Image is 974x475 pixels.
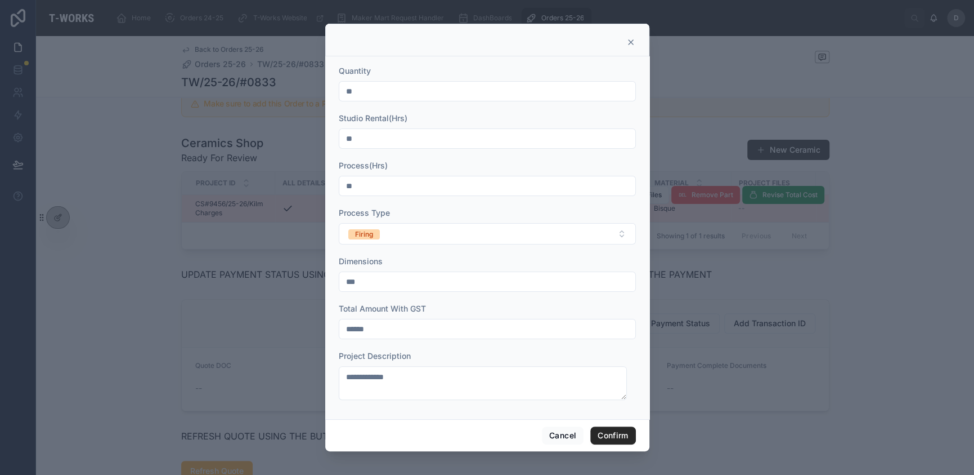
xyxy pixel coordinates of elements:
[339,113,407,123] span: Studio Rental(Hrs)
[339,223,636,245] button: Select Button
[339,161,388,170] span: Process(Hrs)
[339,351,411,361] span: Project Description
[590,427,635,445] button: Confirm
[339,208,390,217] span: Process Type
[348,228,380,239] button: Unselect FIRING
[339,66,371,76] span: Quantity
[339,304,426,313] span: Total Amount With GST
[339,256,383,266] span: Dimensions
[355,229,373,239] div: Firing
[542,427,583,445] button: Cancel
